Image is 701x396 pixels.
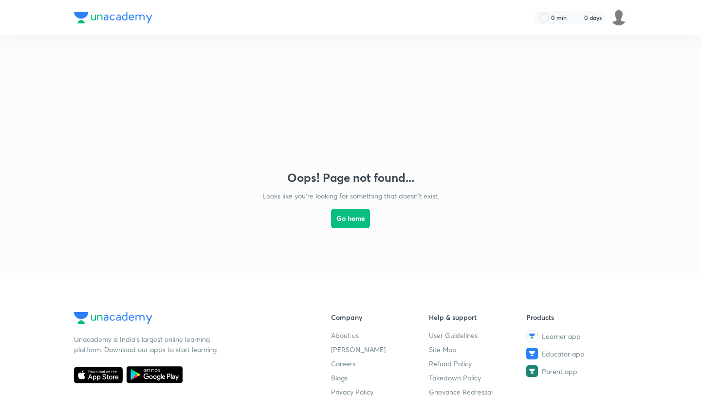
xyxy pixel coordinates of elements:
a: Educator app [526,348,624,359]
img: Educator app [526,348,538,359]
a: Takedown Policy [429,373,527,383]
a: Careers [331,358,429,369]
a: Company Logo [74,312,300,326]
button: Go home [331,209,370,228]
img: Parent app [526,365,538,377]
a: Learner app [526,330,624,342]
a: User Guidelines [429,330,527,340]
a: Go home [331,201,370,254]
a: Site Map [429,344,527,355]
a: Blogs [331,373,429,383]
img: Company Logo [74,12,152,23]
img: Ajit [610,9,627,26]
p: Unacademy is India’s largest online learning platform. Download our apps to start learning [74,334,220,355]
h6: Company [331,312,429,322]
a: About us [331,330,429,340]
a: [PERSON_NAME] [331,344,429,355]
p: Looks like you're looking for something that doesn't exist. [262,191,439,201]
h3: Oops! Page not found... [287,171,414,185]
span: Parent app [542,366,577,376]
a: Parent app [526,365,624,377]
a: Refund Policy [429,358,527,369]
img: Learner app [526,330,538,342]
span: Learner app [542,331,581,341]
h6: Help & support [429,312,527,322]
img: Company Logo [74,312,152,324]
h6: Products [526,312,624,322]
span: Careers [331,358,355,369]
img: error [253,55,448,159]
span: Educator app [542,349,585,359]
img: streak [572,13,582,22]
